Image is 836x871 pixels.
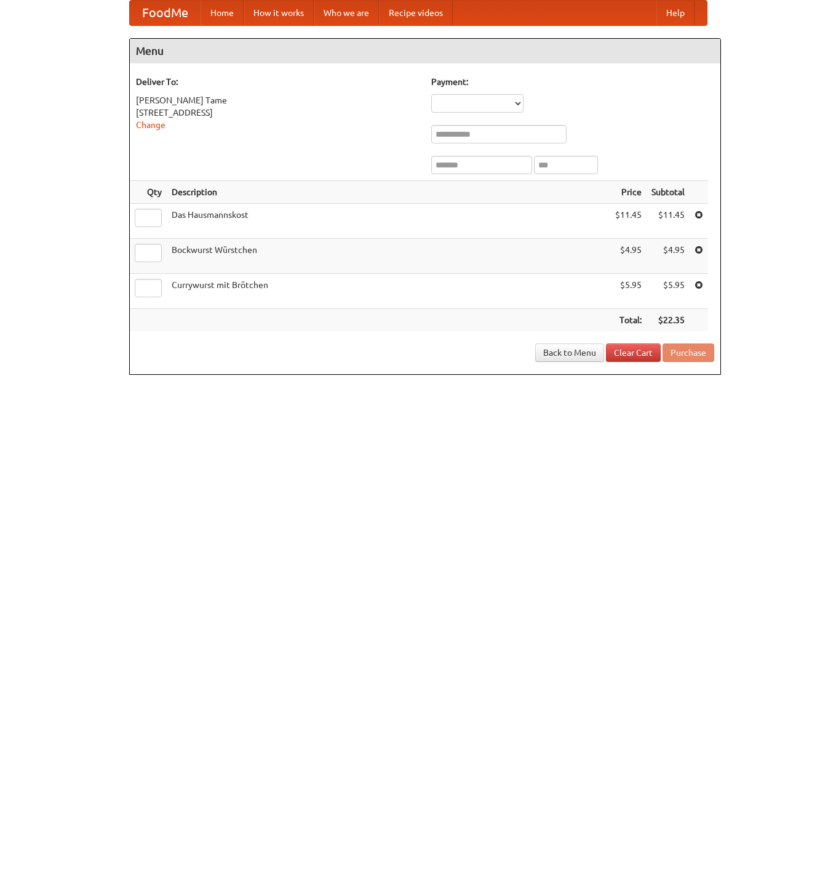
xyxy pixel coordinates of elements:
[314,1,379,25] a: Who we are
[656,1,695,25] a: Help
[167,181,610,204] th: Description
[201,1,244,25] a: Home
[647,204,690,239] td: $11.45
[130,39,720,63] h4: Menu
[647,239,690,274] td: $4.95
[136,106,419,119] div: [STREET_ADDRESS]
[136,120,165,130] a: Change
[136,76,419,88] h5: Deliver To:
[167,274,610,309] td: Currywurst mit Brötchen
[647,181,690,204] th: Subtotal
[610,204,647,239] td: $11.45
[130,181,167,204] th: Qty
[610,309,647,332] th: Total:
[535,343,604,362] a: Back to Menu
[663,343,714,362] button: Purchase
[167,239,610,274] td: Bockwurst Würstchen
[244,1,314,25] a: How it works
[167,204,610,239] td: Das Hausmannskost
[647,309,690,332] th: $22.35
[606,343,661,362] a: Clear Cart
[610,239,647,274] td: $4.95
[647,274,690,309] td: $5.95
[379,1,453,25] a: Recipe videos
[431,76,714,88] h5: Payment:
[130,1,201,25] a: FoodMe
[610,181,647,204] th: Price
[136,94,419,106] div: [PERSON_NAME] Tame
[610,274,647,309] td: $5.95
